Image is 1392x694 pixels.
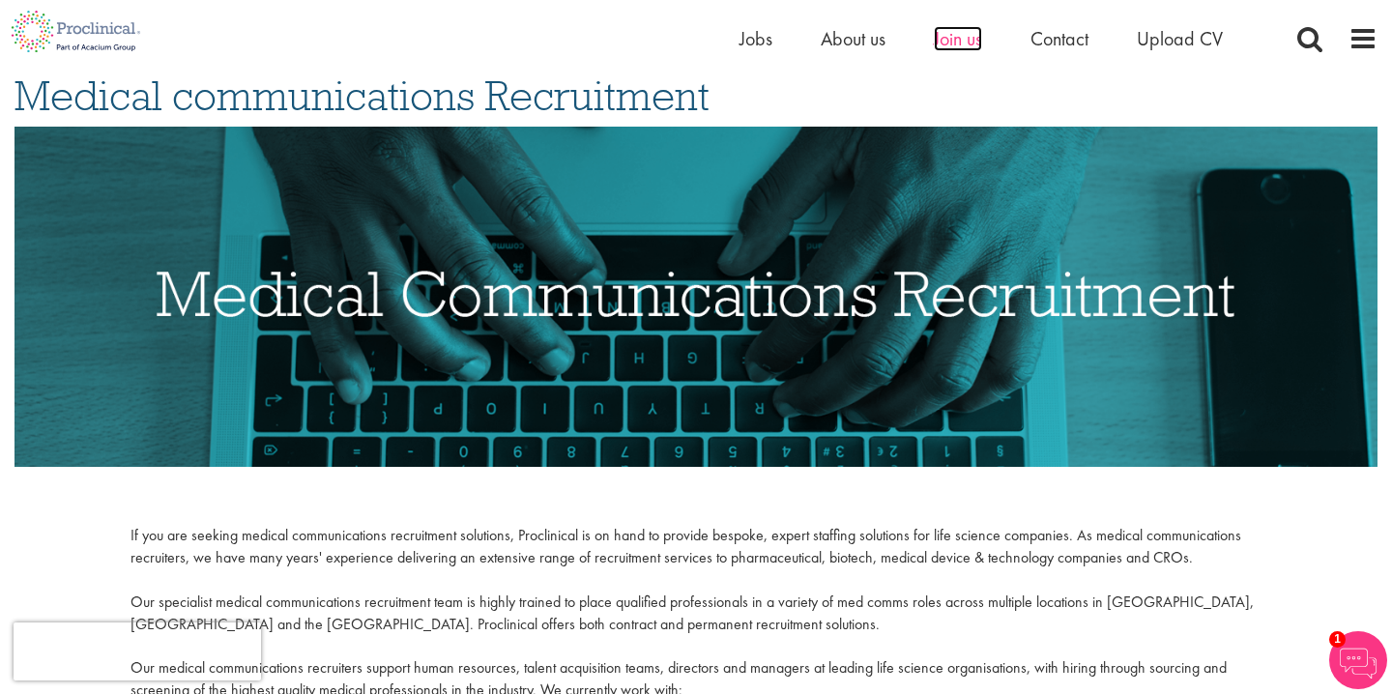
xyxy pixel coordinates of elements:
[1030,26,1088,51] a: Contact
[14,70,710,122] span: Medical communications Recruitment
[14,127,1377,468] img: Medical Communication Recruitment
[1137,26,1223,51] a: Upload CV
[1329,631,1346,648] span: 1
[1329,631,1387,689] img: Chatbot
[821,26,885,51] a: About us
[934,26,982,51] a: Join us
[739,26,772,51] a: Jobs
[14,622,261,680] iframe: reCAPTCHA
